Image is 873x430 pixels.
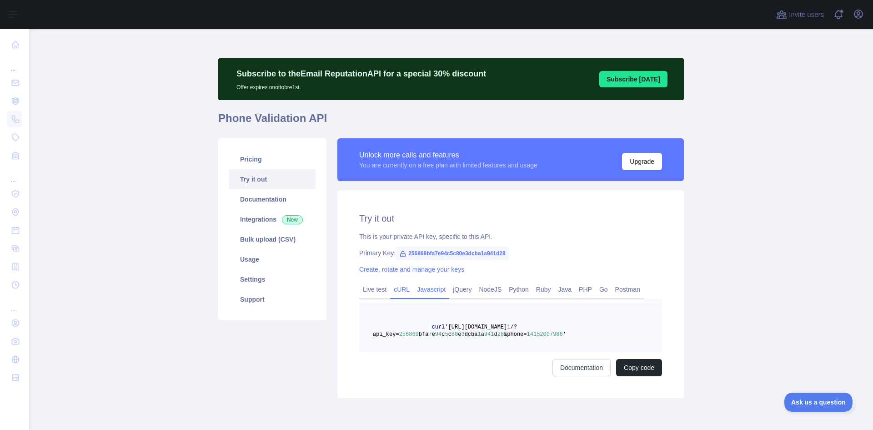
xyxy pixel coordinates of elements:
[359,161,537,170] div: You are currently on a free plan with limited features and usage
[282,215,303,224] span: New
[596,282,612,297] a: Go
[505,282,532,297] a: Python
[432,331,435,338] span: e
[465,331,478,338] span: dcba
[359,282,390,297] a: Live test
[552,359,611,376] a: Documentation
[359,232,662,241] div: This is your private API key, specific to this API.
[575,282,596,297] a: PHP
[236,67,486,80] p: Subscribe to the Email Reputation API for a special 30 % discount
[458,331,461,338] span: e
[445,324,507,330] span: '[URL][DOMAIN_NAME]
[612,282,644,297] a: Postman
[452,331,458,338] span: 80
[563,331,566,338] span: '
[359,212,662,225] h2: Try it out
[7,166,22,184] div: ...
[435,331,442,338] span: 94
[359,266,464,273] a: Create, rotate and manage your keys
[504,331,527,338] span: &phone=
[448,331,452,338] span: c
[399,331,419,338] span: 256869
[229,249,316,269] a: Usage
[494,331,497,338] span: d
[442,331,445,338] span: c
[428,331,431,338] span: 7
[229,289,316,309] a: Support
[229,229,316,249] a: Bulk upload (CSV)
[477,331,481,338] span: 1
[396,247,509,260] span: 256869bfa7e94c5c80e3dcba1a941d28
[229,169,316,189] a: Try it out
[555,282,576,297] a: Java
[229,149,316,169] a: Pricing
[616,359,662,376] button: Copy code
[449,282,475,297] a: jQuery
[774,7,826,22] button: Invite users
[432,324,445,330] span: curl
[481,331,484,338] span: a
[599,71,667,87] button: Subscribe [DATE]
[229,189,316,209] a: Documentation
[236,80,486,91] p: Offer expires on ottobre 1st.
[359,248,662,258] div: Primary Key:
[359,150,537,161] div: Unlock more calls and features
[622,153,662,170] button: Upgrade
[461,331,464,338] span: 3
[497,331,504,338] span: 28
[484,331,494,338] span: 941
[475,282,505,297] a: NodeJS
[527,331,563,338] span: 14152007986
[532,282,555,297] a: Ruby
[7,295,22,313] div: ...
[445,331,448,338] span: 5
[7,55,22,73] div: ...
[390,282,413,297] a: cURL
[218,111,684,133] h1: Phone Validation API
[789,10,824,20] span: Invite users
[419,331,429,338] span: bfa
[413,282,449,297] a: Javascript
[229,209,316,229] a: Integrations New
[507,324,510,330] span: 1
[784,393,855,412] iframe: Toggle Customer Support
[229,269,316,289] a: Settings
